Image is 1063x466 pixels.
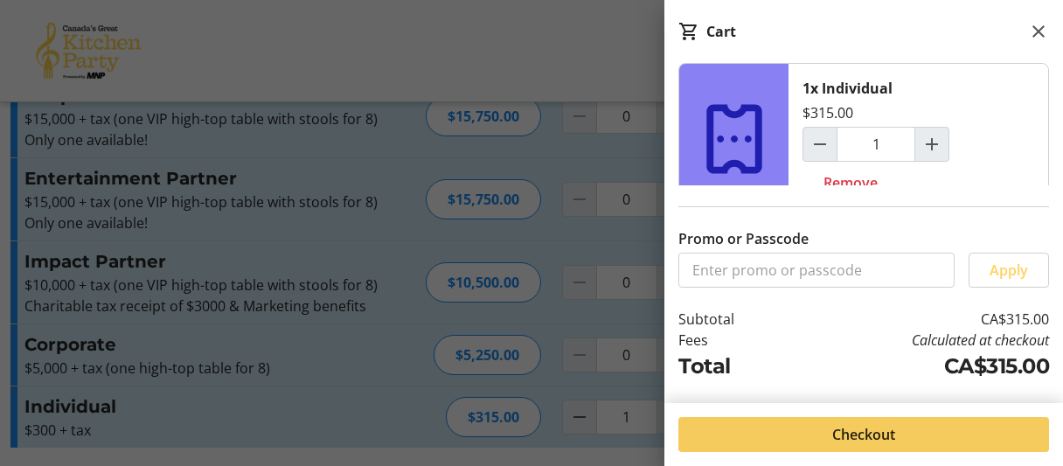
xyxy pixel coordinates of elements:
span: Checkout [832,424,895,445]
span: Remove [823,172,878,193]
td: Fees [678,330,786,351]
td: CA$315.00 [786,309,1049,330]
button: Increment by one [915,128,948,161]
td: Subtotal [678,309,786,330]
button: Apply [969,253,1049,288]
div: Cart [706,21,736,42]
span: Apply [990,260,1028,281]
button: Remove [802,165,899,200]
td: Calculated at checkout [786,330,1049,351]
input: Individual Quantity [837,127,915,162]
button: Decrement by one [803,128,837,161]
td: CA$315.00 [786,351,1049,382]
input: Enter promo or passcode [678,253,955,288]
td: Total [678,351,786,382]
label: Promo or Passcode [678,228,809,249]
div: $315.00 [802,102,853,123]
button: Checkout [678,417,1049,452]
div: 1x Individual [802,78,893,99]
